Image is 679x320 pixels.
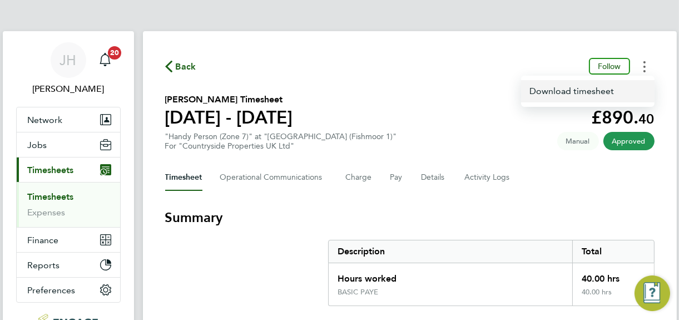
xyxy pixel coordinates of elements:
button: Timesheet [165,164,202,191]
h1: [DATE] - [DATE] [165,106,293,129]
div: For "Countryside Properties UK Ltd" [165,141,397,151]
h3: Summary [165,209,655,227]
button: Reports [17,253,120,277]
span: Preferences [28,285,76,296]
span: 20 [108,46,121,60]
a: Timesheets Menu [521,80,655,102]
div: Description [329,240,573,263]
div: 40.00 hrs [572,288,653,306]
button: Finance [17,228,120,252]
button: Timesheets [17,157,120,182]
a: 20 [94,42,116,78]
span: Jane Howley [16,82,121,96]
button: Charge [346,164,373,191]
a: Expenses [28,207,66,218]
div: Hours worked [329,263,573,288]
span: Jobs [28,140,47,150]
button: Follow [589,58,630,75]
button: Back [165,60,196,73]
div: Summary [328,240,655,306]
span: Back [176,60,196,73]
button: Timesheets Menu [635,58,655,75]
div: "Handy Person (Zone 7)" at "[GEOGRAPHIC_DATA] (Fishmoor 1)" [165,132,397,151]
div: Total [572,240,653,263]
button: Network [17,107,120,132]
div: 40.00 hrs [572,263,653,288]
div: Timesheets [17,182,120,227]
span: This timesheet has been approved. [603,132,655,150]
h2: [PERSON_NAME] Timesheet [165,93,293,106]
span: Finance [28,235,59,245]
span: Network [28,115,63,125]
button: Operational Communications [220,164,328,191]
div: BASIC PAYE [338,288,378,297]
span: Timesheets [28,165,74,175]
a: Timesheets [28,191,74,202]
button: Jobs [17,132,120,157]
span: This timesheet was manually created. [557,132,599,150]
span: 40 [639,111,655,127]
button: Details [422,164,447,191]
span: JH [60,53,77,67]
button: Pay [390,164,404,191]
button: Engage Resource Center [635,275,670,311]
a: JH[PERSON_NAME] [16,42,121,96]
app-decimal: £890. [592,107,655,128]
span: Reports [28,260,60,270]
button: Activity Logs [465,164,512,191]
span: Follow [598,61,621,71]
button: Preferences [17,278,120,302]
